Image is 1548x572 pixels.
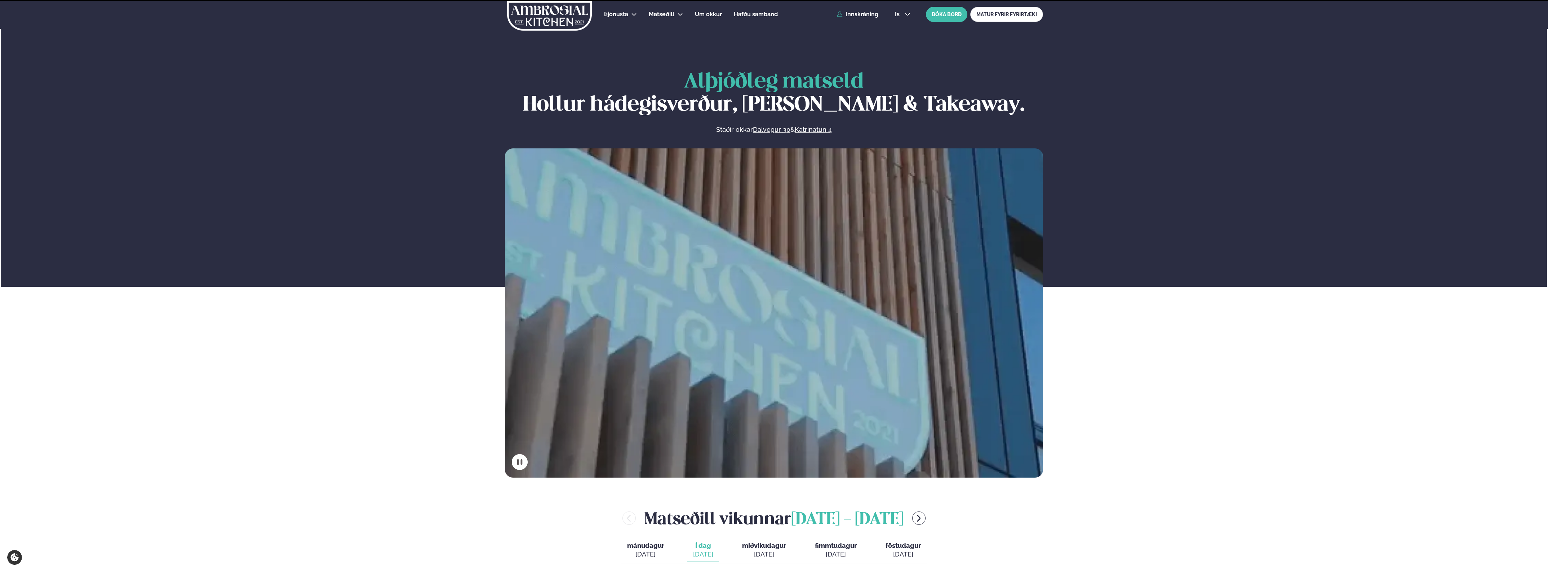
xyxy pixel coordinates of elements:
div: [DATE] [886,550,921,559]
a: MATUR FYRIR FYRIRTÆKI [970,7,1043,22]
button: föstudagur [DATE] [880,539,927,562]
span: miðvikudagur [742,542,786,549]
a: Innskráning [837,11,878,18]
button: BÓKA BORÐ [926,7,967,22]
span: Um okkur [695,11,722,18]
button: menu-btn-left [622,511,636,525]
button: menu-btn-right [912,511,926,525]
span: is [895,12,902,17]
button: Í dag [DATE] [687,539,719,562]
span: Matseðill [649,11,674,18]
span: fimmtudagur [815,542,857,549]
button: miðvikudagur [DATE] [736,539,792,562]
a: Hafðu samband [734,10,778,19]
a: Katrinatun 4 [795,125,832,134]
a: Þjónusta [604,10,628,19]
span: Þjónusta [604,11,628,18]
h2: Matseðill vikunnar [644,506,904,530]
button: fimmtudagur [DATE] [809,539,862,562]
div: [DATE] [693,550,713,559]
img: logo [506,1,593,31]
span: mánudagur [627,542,664,549]
span: [DATE] - [DATE] [791,512,904,528]
div: [DATE] [627,550,664,559]
span: Í dag [693,541,713,550]
a: Cookie settings [7,550,22,565]
a: Dalvegur 30 [753,125,790,134]
p: Staðir okkar & [638,125,910,134]
span: Alþjóðleg matseld [684,72,864,92]
h1: Hollur hádegisverður, [PERSON_NAME] & Takeaway. [505,71,1043,117]
a: Um okkur [695,10,722,19]
button: is [889,12,916,17]
span: Hafðu samband [734,11,778,18]
div: [DATE] [742,550,786,559]
button: mánudagur [DATE] [621,539,670,562]
span: föstudagur [886,542,921,549]
a: Matseðill [649,10,674,19]
div: [DATE] [815,550,857,559]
